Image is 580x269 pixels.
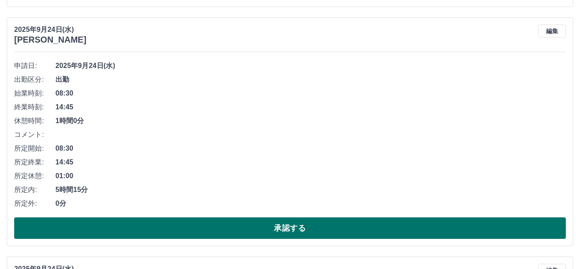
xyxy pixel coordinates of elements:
span: 14:45 [55,102,566,112]
span: 08:30 [55,143,566,154]
span: 申請日: [14,61,55,71]
span: 14:45 [55,157,566,167]
span: 1時間0分 [55,116,566,126]
span: 所定外: [14,198,55,209]
button: 承認する [14,217,566,239]
span: 出勤区分: [14,74,55,85]
span: 2025年9月24日(水) [55,61,566,71]
span: 08:30 [55,88,566,99]
span: 所定開始: [14,143,55,154]
h3: [PERSON_NAME] [14,35,86,45]
span: 休憩時間: [14,116,55,126]
span: 終業時刻: [14,102,55,112]
span: 始業時刻: [14,88,55,99]
span: 5時間15分 [55,185,566,195]
span: 出勤 [55,74,566,85]
span: 所定内: [14,185,55,195]
span: 0分 [55,198,566,209]
span: コメント: [14,130,55,140]
span: 所定終業: [14,157,55,167]
span: 所定休憩: [14,171,55,181]
span: 01:00 [55,171,566,181]
p: 2025年9月24日(水) [14,25,86,35]
button: 編集 [538,25,566,37]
